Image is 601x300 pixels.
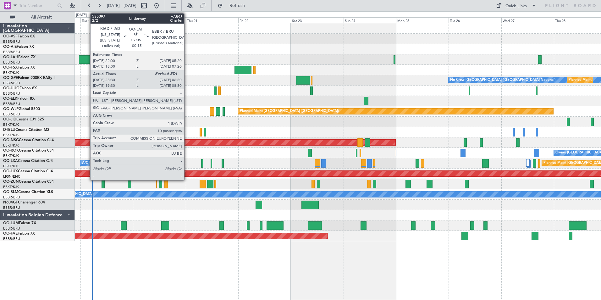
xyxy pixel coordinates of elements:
[3,55,18,59] span: OO-LAH
[3,122,19,127] a: EBKT/KJK
[501,17,554,23] div: Wed 27
[3,138,54,142] a: OO-NSGCessna Citation CJ4
[3,55,36,59] a: OO-LAHFalcon 7X
[3,232,18,236] span: OO-FAE
[3,133,19,137] a: EBKT/KJK
[3,86,37,90] a: OO-HHOFalcon 8X
[3,159,53,163] a: OO-LXACessna Citation CJ4
[3,149,19,153] span: OO-ROK
[3,35,35,38] a: OO-VSFFalcon 8X
[3,45,17,49] span: OO-AIE
[3,138,19,142] span: OO-NSG
[3,60,20,65] a: EBBR/BRU
[3,232,35,236] a: OO-FAEFalcon 7X
[240,107,339,116] div: Planned Maint [GEOGRAPHIC_DATA] ([GEOGRAPHIC_DATA])
[3,205,20,210] a: EBBR/BRU
[3,50,20,54] a: EBBR/BRU
[3,169,53,173] a: OO-LUXCessna Citation CJ4
[3,174,20,179] a: LFSN/ENC
[3,35,18,38] span: OO-VSF
[82,158,199,168] div: A/C Unavailable [GEOGRAPHIC_DATA] ([GEOGRAPHIC_DATA] National)
[238,17,291,23] div: Fri 22
[3,164,19,169] a: EBKT/KJK
[3,70,19,75] a: EBKT/KJK
[3,153,19,158] a: EBKT/KJK
[3,39,20,44] a: EBBR/BRU
[291,17,343,23] div: Sat 23
[3,86,19,90] span: OO-HHO
[19,1,55,10] input: Trip Number
[152,65,225,75] div: Planned Maint Kortrijk-[GEOGRAPHIC_DATA]
[3,221,36,225] a: OO-LUMFalcon 7X
[133,17,185,23] div: Wed 20
[3,159,18,163] span: OO-LXA
[215,1,252,11] button: Refresh
[3,201,45,204] a: N604GFChallenger 604
[80,17,133,23] div: Tue 19
[3,112,20,117] a: EBBR/BRU
[3,118,44,121] a: OO-JIDCessna CJ1 525
[3,66,35,69] a: OO-FSXFalcon 7X
[3,128,49,132] a: D-IBLUCessna Citation M2
[3,169,18,173] span: OO-LUX
[396,17,449,23] div: Mon 25
[3,180,19,184] span: OO-ZUN
[3,81,20,86] a: EBBR/BRU
[3,97,17,101] span: OO-ELK
[3,185,19,189] a: EBKT/KJK
[450,75,555,85] div: No Crew [GEOGRAPHIC_DATA] ([GEOGRAPHIC_DATA] National)
[3,236,20,241] a: EBBR/BRU
[3,107,40,111] a: OO-WLPGlobal 5500
[7,12,68,22] button: All Aircraft
[3,66,18,69] span: OO-FSX
[505,3,527,9] div: Quick Links
[3,190,53,194] a: OO-SLMCessna Citation XLS
[224,3,251,8] span: Refresh
[3,118,16,121] span: OO-JID
[449,17,501,23] div: Tue 26
[3,76,55,80] a: OO-GPEFalcon 900EX EASy II
[344,17,396,23] div: Sun 24
[3,128,15,132] span: D-IBLU
[3,107,19,111] span: OO-WLP
[3,226,20,231] a: EBBR/BRU
[3,76,18,80] span: OO-GPE
[107,3,136,8] span: [DATE] - [DATE]
[3,149,54,153] a: OO-ROKCessna Citation CJ4
[186,17,238,23] div: Thu 21
[3,180,54,184] a: OO-ZUNCessna Citation CJ4
[3,190,18,194] span: OO-SLM
[3,97,35,101] a: OO-ELKFalcon 8X
[3,221,19,225] span: OO-LUM
[76,13,87,18] div: [DATE]
[3,45,34,49] a: OO-AIEFalcon 7X
[493,1,539,11] button: Quick Links
[3,91,20,96] a: EBBR/BRU
[3,195,20,200] a: EBBR/BRU
[3,201,18,204] span: N604GF
[3,102,20,106] a: EBBR/BRU
[16,15,66,19] span: All Aircraft
[3,143,19,148] a: EBKT/KJK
